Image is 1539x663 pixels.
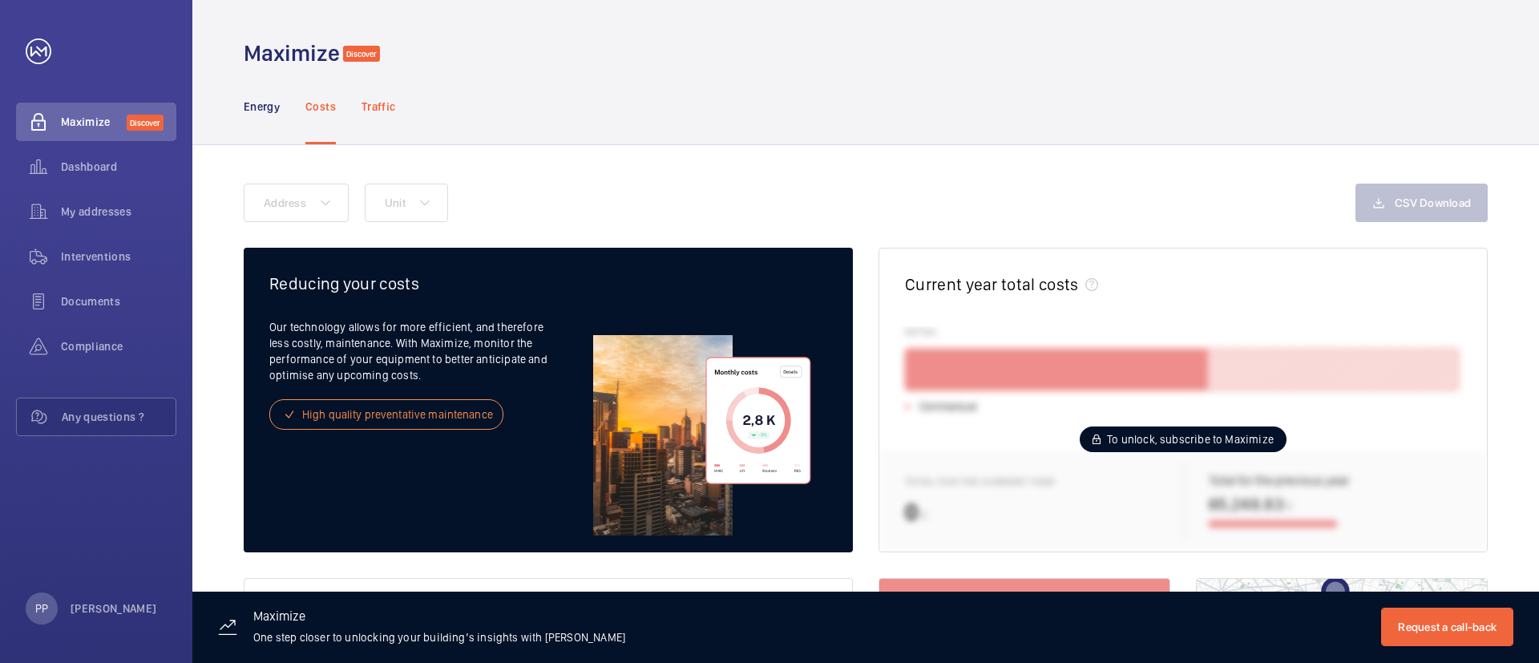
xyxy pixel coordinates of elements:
[1381,608,1513,646] button: Request a call-back
[365,184,448,222] button: Unit
[1395,196,1471,209] span: CSV Download
[127,115,164,131] span: Discover
[1107,431,1274,447] span: To unlock, subscribe to Maximize
[62,409,176,425] span: Any questions ?
[253,629,625,645] p: One step closer to unlocking your building’s insights with [PERSON_NAME]
[302,406,493,422] span: High quality preventative maintenance
[61,249,176,265] span: Interventions
[905,274,1079,294] h2: Current year total costs
[1355,184,1488,222] button: CSV Download
[343,46,380,62] span: Discover
[61,159,176,175] span: Dashboard
[61,204,176,220] span: My addresses
[385,196,406,209] span: Unit
[305,99,336,115] p: Costs
[61,338,176,354] span: Compliance
[244,38,340,68] h1: Maximize
[576,335,827,536] img: costs-freemium-EN.svg
[362,99,395,115] p: Traffic
[244,184,349,222] button: Address
[71,600,157,617] p: [PERSON_NAME]
[253,610,625,629] h3: Maximize
[244,99,280,115] p: Energy
[269,273,827,293] h2: Reducing your costs
[61,293,176,309] span: Documents
[269,319,560,383] p: Our technology allows for more efficient, and therefore less costly, maintenance. With Maximize, ...
[35,600,48,617] p: PP
[61,114,127,130] span: Maximize
[264,196,306,209] span: Address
